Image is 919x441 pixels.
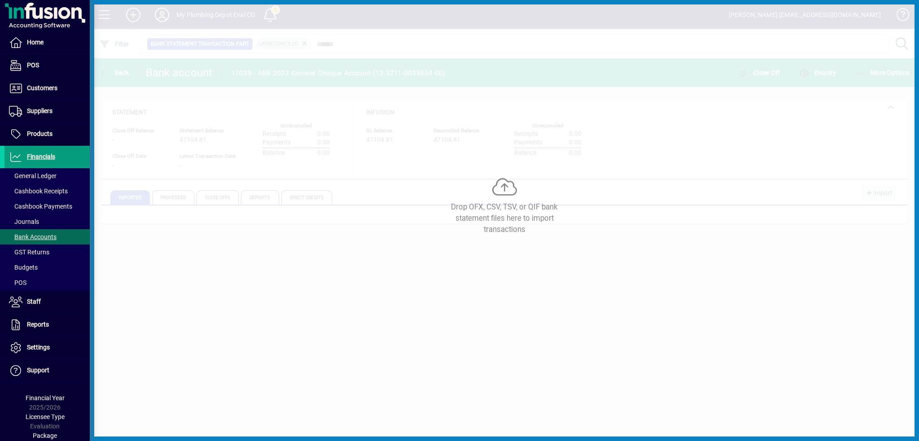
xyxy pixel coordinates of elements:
[27,367,49,374] span: Support
[4,123,90,145] a: Products
[4,245,90,260] a: GST Returns
[27,61,39,69] span: POS
[9,172,57,179] span: General Ledger
[9,203,72,210] span: Cashbook Payments
[4,214,90,229] a: Journals
[4,183,90,199] a: Cashbook Receipts
[4,260,90,275] a: Budgets
[27,39,44,46] span: Home
[26,394,65,402] span: Financial Year
[27,84,57,92] span: Customers
[9,218,39,225] span: Journals
[4,336,90,359] a: Settings
[33,432,57,439] span: Package
[26,413,65,420] span: Licensee Type
[27,107,53,114] span: Suppliers
[4,31,90,54] a: Home
[9,188,68,195] span: Cashbook Receipts
[437,201,572,236] div: Drop OFX, CSV, TSV, or QIF bank statement files here to import transactions
[9,264,38,271] span: Budgets
[9,249,49,256] span: GST Returns
[4,291,90,313] a: Staff
[4,359,90,382] a: Support
[4,199,90,214] a: Cashbook Payments
[27,153,55,160] span: Financials
[9,279,26,286] span: POS
[4,100,90,122] a: Suppliers
[27,298,41,305] span: Staff
[4,54,90,77] a: POS
[9,233,57,240] span: Bank Accounts
[27,130,53,137] span: Products
[4,229,90,245] a: Bank Accounts
[4,77,90,100] a: Customers
[4,314,90,336] a: Reports
[4,168,90,183] a: General Ledger
[27,321,49,328] span: Reports
[4,275,90,290] a: POS
[27,344,50,351] span: Settings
